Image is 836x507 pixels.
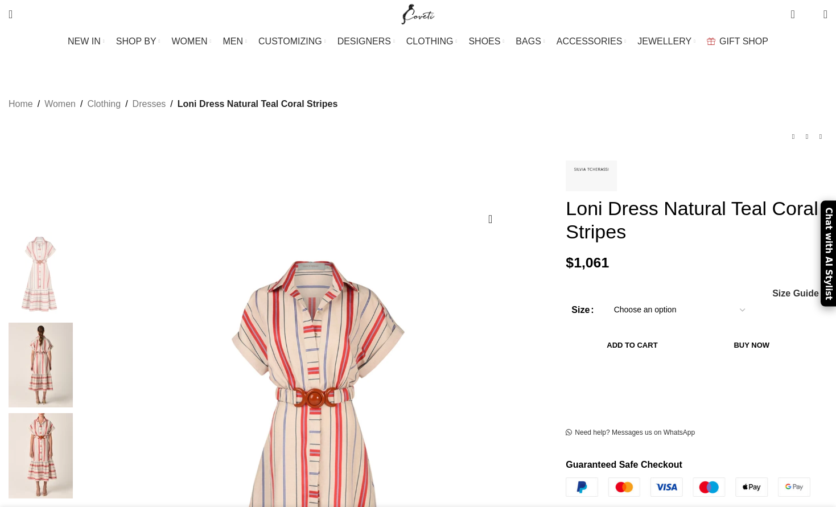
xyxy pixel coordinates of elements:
span: SHOP BY [116,36,157,47]
a: Dresses [133,97,166,112]
div: Main navigation [3,30,833,53]
a: Next product [814,130,827,143]
img: Silvia Tcherassi [566,160,617,191]
span: BAGS [516,36,541,47]
a: CUSTOMIZING [258,30,326,53]
span: Loni Dress Natural Teal Coral Stripes [178,97,338,112]
a: Previous product [786,130,800,143]
button: Buy now [699,333,805,357]
a: WOMEN [172,30,212,53]
a: Clothing [87,97,121,112]
a: SHOES [468,30,504,53]
a: Need help? Messages us on WhatsApp [566,428,695,438]
label: Size [571,303,594,318]
span: NEW IN [68,36,101,47]
a: DESIGNERS [337,30,395,53]
a: BAGS [516,30,545,53]
a: ACCESSORIES [557,30,627,53]
a: MEN [223,30,247,53]
span: ACCESSORIES [557,36,623,47]
img: guaranteed-safe-checkout-bordered.j [566,477,810,497]
nav: Breadcrumb [9,97,337,112]
h1: Loni Dress Natural Teal Coral Stripes [566,197,827,244]
div: My Wishlist [804,3,815,26]
a: Site logo [399,9,437,18]
a: GIFT SHOP [707,30,768,53]
span: $ [566,255,574,270]
span: SHOES [468,36,500,47]
a: CLOTHING [406,30,458,53]
a: Search [3,3,18,26]
img: Loni Dress Natural Teal Coral Stripes [6,323,75,407]
a: SHOP BY [116,30,160,53]
a: Women [44,97,76,112]
span: MEN [223,36,244,47]
span: GIFT SHOP [719,36,768,47]
strong: Guaranteed Safe Checkout [566,460,682,469]
a: NEW IN [68,30,105,53]
span: 0 [792,6,800,14]
button: Add to cart [571,333,693,357]
span: JEWELLERY [637,36,691,47]
a: JEWELLERY [637,30,695,53]
span: CLOTHING [406,36,454,47]
span: DESIGNERS [337,36,391,47]
a: Home [9,97,33,112]
img: Silvia Tcherassi [6,232,75,316]
a: Size Guide [772,289,819,298]
img: Silvia Tcherassi dress [6,413,75,498]
iframe: 安全快速的结账框架 [579,366,784,394]
bdi: 1,061 [566,255,609,270]
span: CUSTOMIZING [258,36,322,47]
img: GiftBag [707,38,715,45]
a: 0 [785,3,800,26]
span: WOMEN [172,36,208,47]
span: 0 [806,11,814,20]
